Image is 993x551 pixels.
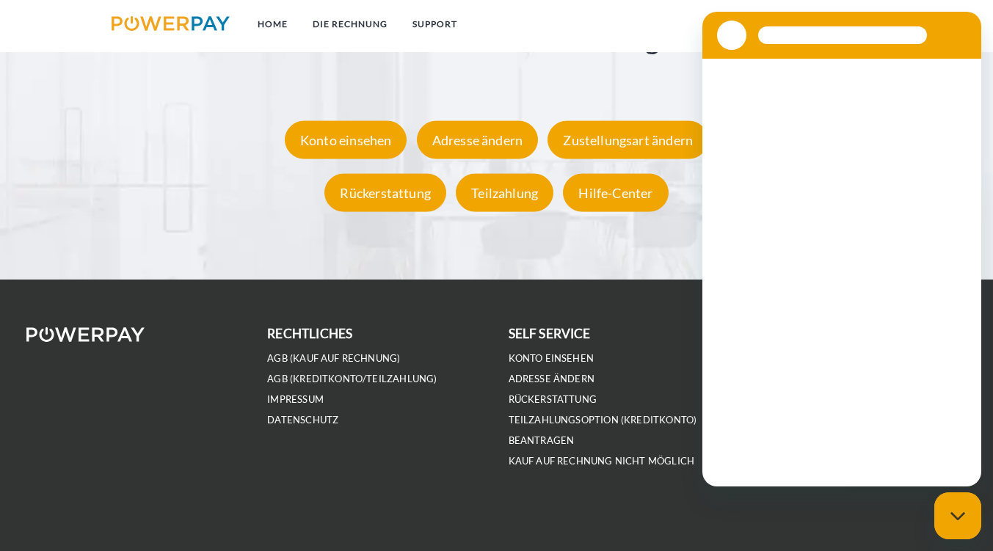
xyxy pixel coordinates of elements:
a: Zustellungsart ändern [544,132,712,148]
iframe: Schaltfläche zum Öffnen des Messaging-Fensters [934,492,981,539]
div: Konto einsehen [285,121,407,159]
div: Teilzahlung [456,174,553,212]
a: Adresse ändern [413,132,542,148]
a: Kauf auf Rechnung nicht möglich [509,455,695,467]
a: Teilzahlung [452,185,557,201]
a: DIE RECHNUNG [300,11,400,37]
img: logo-powerpay.svg [112,16,230,31]
img: logo-powerpay-white.svg [26,327,145,342]
a: IMPRESSUM [267,393,324,406]
a: Teilzahlungsoption (KREDITKONTO) beantragen [509,414,697,447]
a: AGB (Kreditkonto/Teilzahlung) [267,373,437,385]
a: Hilfe-Center [559,185,672,201]
a: agb [806,11,851,37]
a: SUPPORT [400,11,470,37]
a: Konto einsehen [509,352,594,365]
b: rechtliches [267,326,352,341]
b: self service [509,326,591,341]
a: Home [245,11,300,37]
a: Rückerstattung [509,393,597,406]
div: Rückerstattung [324,174,446,212]
div: Zustellungsart ändern [548,121,708,159]
a: DATENSCHUTZ [267,414,338,426]
a: AGB (Kauf auf Rechnung) [267,352,400,365]
a: Konto einsehen [281,132,411,148]
div: Adresse ändern [417,121,539,159]
a: Rückerstattung [321,185,450,201]
div: Hilfe-Center [563,174,668,212]
iframe: Messaging-Fenster [702,12,981,486]
a: Adresse ändern [509,373,595,385]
